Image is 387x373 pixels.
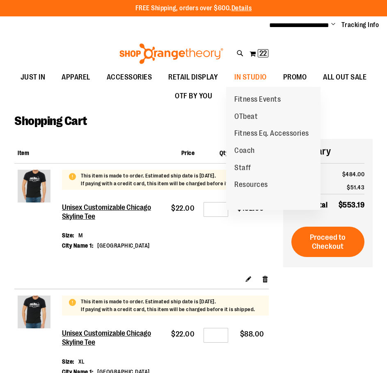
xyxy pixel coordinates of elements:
span: Fitness Events [234,95,281,105]
button: Proceed to Checkout [291,227,364,257]
button: Account menu [331,21,335,29]
img: Shop Orangetheory [118,43,224,64]
a: Unisex Customizable Chicago Skyline Tee [62,203,163,221]
span: IN STUDIO [234,68,267,86]
a: Tracking Info [341,20,379,30]
span: Fitness Eq. Accessories [234,129,309,139]
dd: M [78,231,83,239]
span: Coach [234,146,255,157]
dd: [GEOGRAPHIC_DATA] [97,241,150,250]
p: This item is made to order. Estimated ship date is [DATE]. [81,298,255,306]
a: Unisex Customizable Chicago Skyline Tee [18,170,59,205]
dd: XL [78,357,85,366]
span: JUST IN [21,68,46,86]
span: Proceed to Checkout [310,233,346,251]
p: FREE Shipping, orders over $600. [135,4,252,13]
span: PROMO [283,68,307,86]
span: Item [18,150,29,156]
span: $484.00 [342,171,365,177]
p: If paying with a credit card, this item will be charged before it is shipped. [81,306,255,314]
img: Unisex Customizable Chicago Skyline Tee [18,170,50,202]
span: Qty [220,150,229,156]
span: ACCESSORIES [107,68,152,86]
span: ALL OUT SALE [323,68,366,86]
span: $88.00 [240,330,264,338]
span: $51.43 [347,184,364,191]
a: Unisex Customizable Chicago Skyline Tee [18,296,59,330]
a: Details [231,5,252,12]
span: $553.19 [339,201,365,209]
dt: City Name 1 [62,241,93,250]
span: Staff [234,164,251,174]
p: This item is made to order. Estimated ship date is [DATE]. [81,172,255,180]
span: Price [181,150,195,156]
dt: Size [62,231,74,239]
span: 22 [259,49,267,57]
span: OTF BY YOU [175,87,212,105]
a: Remove item [262,274,269,283]
span: $22.00 [171,330,195,338]
a: Unisex Customizable Chicago Skyline Tee [62,329,163,347]
span: Resources [234,180,268,191]
p: If paying with a credit card, this item will be charged before it is shipped. [81,180,255,188]
span: $22.00 [171,204,195,212]
span: RETAIL DISPLAY [168,68,218,86]
span: APPAREL [62,68,90,86]
h2: Summary [291,144,364,158]
dt: Size [62,357,74,366]
span: OTbeat [234,112,258,123]
span: Shopping Cart [14,114,87,128]
img: Unisex Customizable Chicago Skyline Tee [18,296,50,328]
